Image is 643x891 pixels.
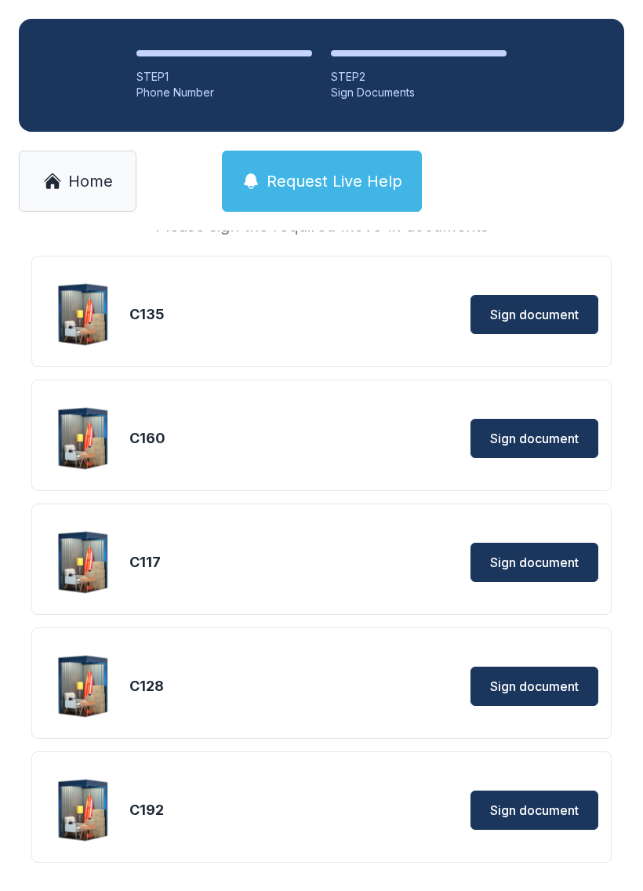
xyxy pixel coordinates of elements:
[331,69,507,85] div: STEP 2
[490,429,579,448] span: Sign document
[136,69,312,85] div: STEP 1
[129,304,318,325] div: C135
[490,553,579,572] span: Sign document
[331,85,507,100] div: Sign Documents
[490,677,579,696] span: Sign document
[129,427,318,449] div: C160
[267,170,402,192] span: Request Live Help
[129,551,318,573] div: C117
[490,801,579,820] span: Sign document
[129,675,318,697] div: C128
[490,305,579,324] span: Sign document
[68,170,113,192] span: Home
[136,85,312,100] div: Phone Number
[129,799,318,821] div: C192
